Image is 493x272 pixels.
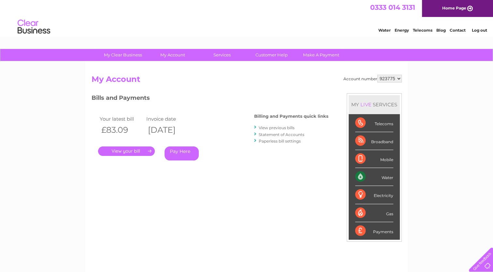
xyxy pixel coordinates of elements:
div: LIVE [359,101,373,108]
div: Water [355,168,393,186]
a: My Account [146,49,199,61]
img: logo.png [17,17,51,37]
a: Telecoms [413,28,432,33]
td: Invoice date [145,114,192,123]
a: Customer Help [245,49,298,61]
td: Your latest bill [98,114,145,123]
div: Account number [343,75,402,83]
h3: Bills and Payments [92,93,328,105]
a: Pay Here [165,146,199,160]
a: Energy [395,28,409,33]
th: £83.09 [98,123,145,137]
div: Broadband [355,132,393,150]
th: [DATE] [145,123,192,137]
a: Water [378,28,391,33]
div: Gas [355,204,393,222]
a: Make A Payment [294,49,348,61]
a: Statement of Accounts [259,132,304,137]
a: My Clear Business [96,49,150,61]
a: View previous bills [259,125,295,130]
a: 0333 014 3131 [370,3,415,11]
div: Payments [355,222,393,240]
a: Services [195,49,249,61]
h4: Billing and Payments quick links [254,114,328,119]
div: Telecoms [355,114,393,132]
a: Contact [450,28,466,33]
div: Mobile [355,150,393,168]
a: Paperless bill settings [259,139,301,144]
a: Log out [471,28,487,33]
div: MY SERVICES [349,95,400,114]
a: . [98,146,155,156]
div: Electricity [355,186,393,204]
h2: My Account [92,75,402,87]
a: Blog [436,28,446,33]
div: Clear Business is a trading name of Verastar Limited (registered in [GEOGRAPHIC_DATA] No. 3667643... [93,4,401,32]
